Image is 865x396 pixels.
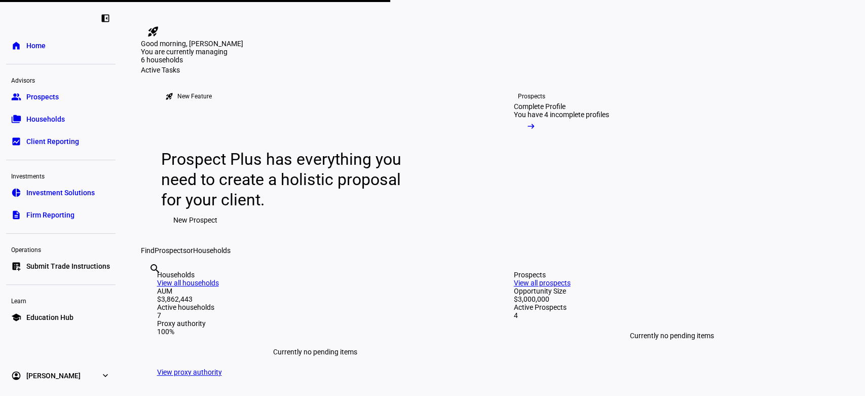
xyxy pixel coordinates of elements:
[26,261,110,271] span: Submit Trade Instructions
[157,279,219,287] a: View all households
[141,40,846,48] div: Good morning, [PERSON_NAME]
[193,246,231,255] span: Households
[6,242,116,256] div: Operations
[514,279,571,287] a: View all prospects
[157,328,473,336] div: 100%
[100,13,110,23] eth-mat-symbol: left_panel_close
[6,293,116,307] div: Learn
[526,121,536,131] mat-icon: arrow_right_alt
[11,114,21,124] eth-mat-symbol: folder_copy
[11,136,21,147] eth-mat-symbol: bid_landscape
[141,56,242,66] div: 6 households
[514,303,830,311] div: Active Prospects
[149,263,161,275] mat-icon: search
[147,25,159,38] mat-icon: rocket_launch
[11,261,21,271] eth-mat-symbol: list_alt_add
[11,210,21,220] eth-mat-symbol: description
[26,41,46,51] span: Home
[514,311,830,319] div: 4
[141,48,228,56] span: You are currently managing
[161,149,411,210] div: Prospect Plus has everything you need to create a holistic proposal for your client.
[141,246,846,255] div: Find or
[11,41,21,51] eth-mat-symbol: home
[157,368,222,376] a: View proxy authority
[157,303,473,311] div: Active households
[26,371,81,381] span: [PERSON_NAME]
[6,131,116,152] a: bid_landscapeClient Reporting
[26,136,79,147] span: Client Reporting
[26,114,65,124] span: Households
[514,102,566,111] div: Complete Profile
[157,319,473,328] div: Proxy authority
[6,109,116,129] a: folder_copyHouseholds
[6,183,116,203] a: pie_chartInvestment Solutions
[157,271,473,279] div: Households
[6,73,116,87] div: Advisors
[141,66,846,74] div: Active Tasks
[26,92,59,102] span: Prospects
[514,111,609,119] div: You have 4 incomplete profiles
[6,35,116,56] a: homeHome
[514,287,830,295] div: Opportunity Size
[514,319,830,352] div: Currently no pending items
[26,188,95,198] span: Investment Solutions
[161,210,230,230] button: New Prospect
[26,312,73,322] span: Education Hub
[157,311,473,319] div: 7
[514,271,830,279] div: Prospects
[100,371,110,381] eth-mat-symbol: expand_more
[6,87,116,107] a: groupProspects
[6,168,116,183] div: Investments
[173,210,217,230] span: New Prospect
[177,92,212,100] div: New Feature
[157,336,473,368] div: Currently no pending items
[157,287,473,295] div: AUM
[26,210,74,220] span: Firm Reporting
[514,295,830,303] div: $3,000,000
[11,371,21,381] eth-mat-symbol: account_circle
[518,92,545,100] div: Prospects
[11,92,21,102] eth-mat-symbol: group
[11,188,21,198] eth-mat-symbol: pie_chart
[498,74,666,246] a: ProspectsComplete ProfileYou have 4 incomplete profiles
[149,276,151,289] input: Enter name of prospect or household
[155,246,186,255] span: Prospects
[11,312,21,322] eth-mat-symbol: school
[157,295,473,303] div: $3,862,443
[6,205,116,225] a: descriptionFirm Reporting
[165,92,173,100] mat-icon: rocket_launch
